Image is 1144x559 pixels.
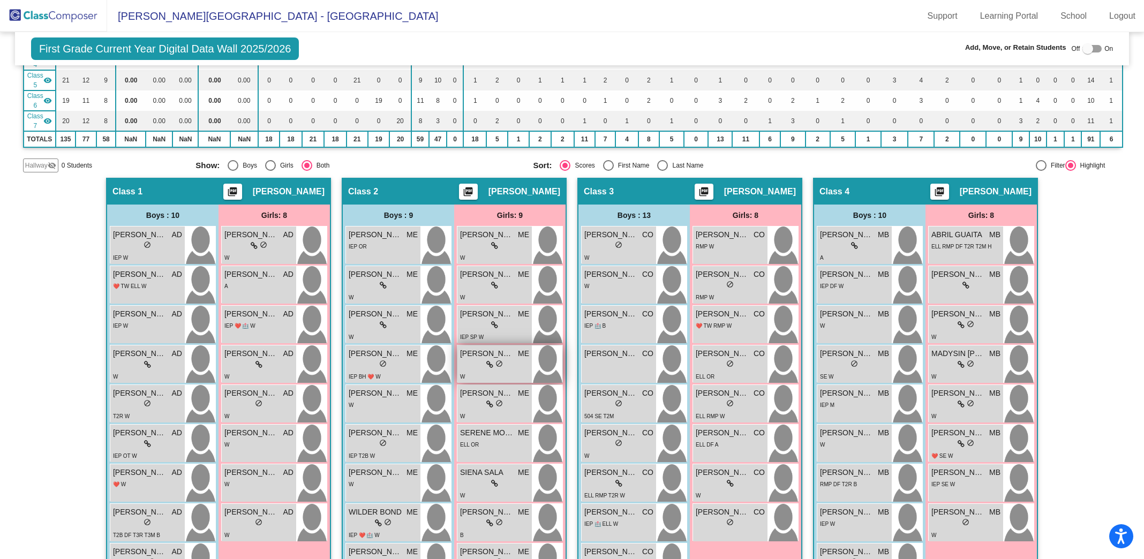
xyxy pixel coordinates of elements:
[258,131,280,147] td: 18
[518,229,529,240] span: ME
[695,184,713,200] button: Print Students Details
[76,111,96,131] td: 12
[230,90,258,111] td: 0.00
[574,90,595,111] td: 0
[116,111,146,131] td: 0.00
[488,186,560,197] span: [PERSON_NAME]
[1012,90,1029,111] td: 1
[349,244,367,250] span: IEP OR
[989,269,1000,280] span: MB
[486,111,508,131] td: 2
[726,281,734,288] span: do_not_disturb_alt
[31,37,299,60] span: First Grade Current Year Digital Data Wall 2025/2026
[972,7,1047,25] a: Learning Portal
[508,90,529,111] td: 0
[1101,7,1144,25] a: Logout
[411,111,430,131] td: 8
[260,241,267,248] span: do_not_disturb_alt
[1029,111,1047,131] td: 2
[324,70,347,90] td: 0
[986,90,1012,111] td: 0
[754,269,765,280] span: CO
[830,70,856,90] td: 0
[806,111,830,131] td: 0
[806,70,830,90] td: 0
[460,269,514,280] span: [PERSON_NAME]
[820,255,824,261] span: A
[302,90,325,111] td: 0
[43,117,52,125] mat-icon: visibility
[1047,161,1065,170] div: Filter
[116,131,146,147] td: NaN
[349,229,402,240] span: [PERSON_NAME]
[56,70,76,90] td: 21
[253,186,325,197] span: [PERSON_NAME]
[224,229,278,240] span: [PERSON_NAME]
[584,229,638,240] span: [PERSON_NAME]
[56,131,76,147] td: 135
[116,70,146,90] td: 0.00
[806,90,830,111] td: 1
[347,111,368,131] td: 0
[595,111,616,131] td: 0
[551,111,575,131] td: 0
[107,7,439,25] span: [PERSON_NAME][GEOGRAPHIC_DATA] - [GEOGRAPHIC_DATA]
[696,294,714,300] span: RMP W
[224,269,278,280] span: [PERSON_NAME]
[930,184,949,200] button: Print Students Details
[368,111,390,131] td: 0
[615,131,638,147] td: 4
[638,90,660,111] td: 2
[460,255,465,261] span: W
[96,70,116,90] td: 9
[258,111,280,131] td: 0
[830,131,856,147] td: 5
[584,255,589,261] span: W
[223,184,242,200] button: Print Students Details
[908,111,934,131] td: 0
[551,131,575,147] td: 2
[324,90,347,111] td: 0
[595,70,616,90] td: 2
[881,90,908,111] td: 0
[463,111,486,131] td: 0
[258,90,280,111] td: 0
[732,70,759,90] td: 0
[708,90,732,111] td: 3
[76,131,96,147] td: 77
[986,70,1012,90] td: 0
[780,90,805,111] td: 2
[226,186,239,201] mat-icon: picture_as_pdf
[429,70,447,90] td: 10
[659,111,684,131] td: 1
[759,70,781,90] td: 0
[56,111,76,131] td: 20
[389,90,411,111] td: 0
[855,111,881,131] td: 0
[759,111,781,131] td: 1
[349,269,402,280] span: [PERSON_NAME]
[172,90,198,111] td: 0.00
[96,90,116,111] td: 8
[529,111,551,131] td: 0
[486,70,508,90] td: 2
[113,308,167,320] span: [PERSON_NAME]
[1076,161,1105,170] div: Highlight
[780,131,805,147] td: 9
[224,255,229,261] span: W
[814,205,925,226] div: Boys : 10
[460,229,514,240] span: [PERSON_NAME]
[615,111,638,131] td: 1
[198,111,230,131] td: 0.00
[113,269,167,280] span: [PERSON_NAME]
[684,90,709,111] td: 0
[48,161,56,170] mat-icon: visibility_off
[574,131,595,147] td: 11
[708,131,732,147] td: 13
[584,269,638,280] span: [PERSON_NAME]
[684,111,709,131] td: 0
[302,111,325,131] td: 0
[463,131,486,147] td: 18
[642,229,653,240] span: CO
[1081,131,1100,147] td: 91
